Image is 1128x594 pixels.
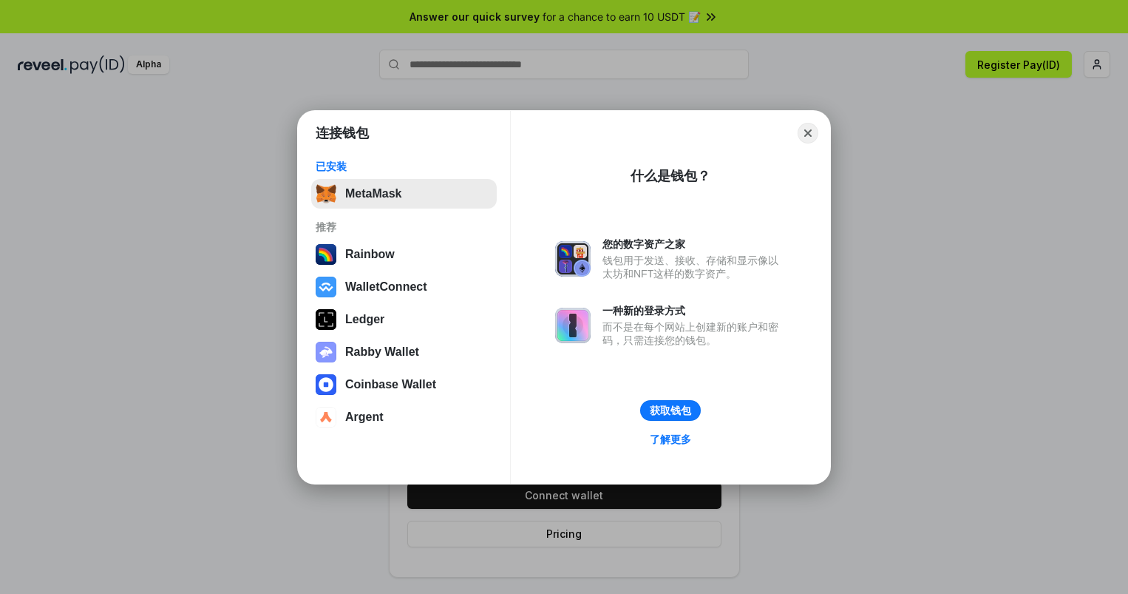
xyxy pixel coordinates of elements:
div: WalletConnect [345,280,427,294]
div: 推荐 [316,220,492,234]
img: svg+xml,%3Csvg%20width%3D%22120%22%20height%3D%22120%22%20viewBox%3D%220%200%20120%20120%22%20fil... [316,244,336,265]
button: Rainbow [311,240,497,269]
div: Rabby Wallet [345,345,419,359]
button: Close [798,123,818,144]
div: 钱包用于发送、接收、存储和显示像以太坊和NFT这样的数字资产。 [602,254,786,280]
img: svg+xml,%3Csvg%20fill%3D%22none%22%20height%3D%2233%22%20viewBox%3D%220%200%2035%2033%22%20width%... [316,183,336,204]
img: svg+xml,%3Csvg%20xmlns%3D%22http%3A%2F%2Fwww.w3.org%2F2000%2Fsvg%22%20fill%3D%22none%22%20viewBox... [316,342,336,362]
button: Coinbase Wallet [311,370,497,399]
div: 获取钱包 [650,404,691,417]
a: 了解更多 [641,430,700,449]
button: Ledger [311,305,497,334]
img: svg+xml,%3Csvg%20xmlns%3D%22http%3A%2F%2Fwww.w3.org%2F2000%2Fsvg%22%20fill%3D%22none%22%20viewBox... [555,241,591,277]
div: Argent [345,411,384,424]
h1: 连接钱包 [316,124,369,142]
div: Ledger [345,313,384,326]
button: Argent [311,402,497,432]
div: Rainbow [345,248,395,261]
button: MetaMask [311,179,497,209]
div: 了解更多 [650,433,691,446]
img: svg+xml,%3Csvg%20xmlns%3D%22http%3A%2F%2Fwww.w3.org%2F2000%2Fsvg%22%20fill%3D%22none%22%20viewBox... [555,308,591,343]
div: MetaMask [345,187,401,200]
img: svg+xml,%3Csvg%20xmlns%3D%22http%3A%2F%2Fwww.w3.org%2F2000%2Fsvg%22%20width%3D%2228%22%20height%3... [316,309,336,330]
div: Coinbase Wallet [345,378,436,391]
button: WalletConnect [311,272,497,302]
img: svg+xml,%3Csvg%20width%3D%2228%22%20height%3D%2228%22%20viewBox%3D%220%200%2028%2028%22%20fill%3D... [316,277,336,297]
div: 一种新的登录方式 [602,304,786,317]
button: Rabby Wallet [311,337,497,367]
img: svg+xml,%3Csvg%20width%3D%2228%22%20height%3D%2228%22%20viewBox%3D%220%200%2028%2028%22%20fill%3D... [316,407,336,428]
div: 已安装 [316,160,492,173]
div: 什么是钱包？ [631,167,710,185]
button: 获取钱包 [640,400,701,421]
img: svg+xml,%3Csvg%20width%3D%2228%22%20height%3D%2228%22%20viewBox%3D%220%200%2028%2028%22%20fill%3D... [316,374,336,395]
div: 您的数字资产之家 [602,237,786,251]
div: 而不是在每个网站上创建新的账户和密码，只需连接您的钱包。 [602,320,786,347]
